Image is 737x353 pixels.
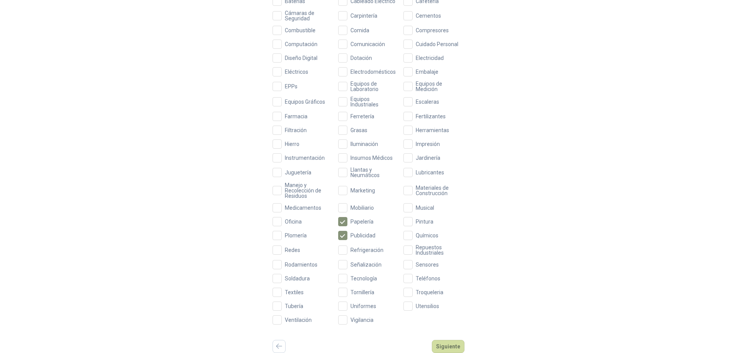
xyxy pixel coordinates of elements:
[282,55,321,61] span: Diseño Digital
[413,233,441,238] span: Químicos
[282,247,303,253] span: Redes
[413,245,464,255] span: Repuestos Industriales
[347,303,379,309] span: Uniformes
[282,155,328,161] span: Instrumentación
[347,96,399,107] span: Equipos Industriales
[347,205,377,210] span: Mobiliario
[413,55,447,61] span: Electricidad
[347,262,385,267] span: Señalización
[413,262,442,267] span: Sensores
[347,317,377,323] span: Vigilancia
[413,13,444,18] span: Cementos
[413,128,452,133] span: Herramientas
[347,114,377,119] span: Ferretería
[347,128,370,133] span: Grasas
[347,167,399,178] span: Llantas y Neumáticos
[413,303,442,309] span: Utensilios
[282,182,334,199] span: Manejo y Recolección de Residuos
[282,262,321,267] span: Rodamientos
[282,219,305,224] span: Oficina
[413,276,443,281] span: Teléfonos
[413,185,464,196] span: Materiales de Construcción
[282,233,310,238] span: Plomería
[347,69,399,75] span: Electrodomésticos
[347,155,396,161] span: Insumos Médicos
[347,13,380,18] span: Carpintería
[432,340,464,353] button: Siguiente
[347,188,378,193] span: Marketing
[413,141,443,147] span: Impresión
[282,317,315,323] span: Ventilación
[413,290,446,295] span: Troqueleria
[347,219,377,224] span: Papelería
[413,155,443,161] span: Jardinería
[347,41,388,47] span: Comunicación
[282,84,301,89] span: EPPs
[347,276,380,281] span: Tecnología
[282,99,328,104] span: Equipos Gráficos
[413,170,447,175] span: Lubricantes
[413,219,436,224] span: Pintura
[347,81,399,92] span: Equipos de Laboratorio
[347,233,378,238] span: Publicidad
[282,10,334,21] span: Cámaras de Seguridad
[347,28,372,33] span: Comida
[282,128,310,133] span: Filtración
[282,28,319,33] span: Combustible
[282,276,313,281] span: Soldadura
[282,41,321,47] span: Computación
[413,99,442,104] span: Escaleras
[347,141,381,147] span: Iluminación
[413,41,461,47] span: Cuidado Personal
[413,81,464,92] span: Equipos de Medición
[282,69,311,75] span: Eléctricos
[413,205,437,210] span: Musical
[282,114,311,119] span: Farmacia
[347,55,375,61] span: Dotación
[282,141,302,147] span: Hierro
[282,290,307,295] span: Textiles
[347,290,377,295] span: Tornillería
[282,170,314,175] span: Juguetería
[413,114,449,119] span: Fertilizantes
[347,247,387,253] span: Refrigeración
[282,303,306,309] span: Tubería
[413,28,452,33] span: Compresores
[413,69,441,75] span: Embalaje
[282,205,324,210] span: Medicamentos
